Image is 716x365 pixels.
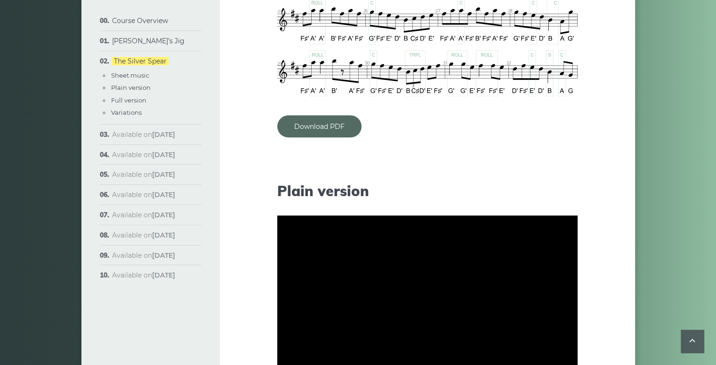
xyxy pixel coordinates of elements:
strong: [DATE] [152,251,175,260]
a: Course Overview [112,16,168,25]
span: Available on [112,170,175,179]
span: Available on [112,190,175,199]
span: Available on [112,251,175,260]
a: The Silver Spear [112,57,169,65]
strong: [DATE] [152,211,175,219]
h2: Plain version [277,182,578,199]
strong: [DATE] [152,271,175,279]
strong: [DATE] [152,190,175,199]
span: Available on [112,211,175,219]
span: Available on [112,271,175,279]
strong: [DATE] [152,170,175,179]
a: Full version [111,96,146,104]
a: Variations [111,109,142,116]
strong: [DATE] [152,231,175,239]
a: Sheet music [111,71,149,79]
span: Available on [112,130,175,139]
span: Available on [112,231,175,239]
a: Plain version [111,84,151,91]
a: [PERSON_NAME]’s Jig [112,37,185,45]
strong: [DATE] [152,130,175,139]
a: Download PDF [277,115,362,137]
span: Available on [112,151,175,159]
strong: [DATE] [152,151,175,159]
